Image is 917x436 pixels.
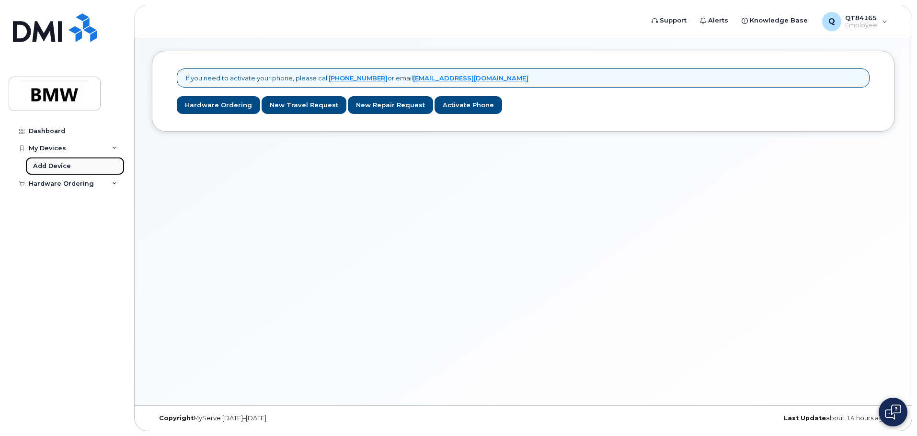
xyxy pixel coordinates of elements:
img: Open chat [885,404,901,420]
a: Knowledge Base [735,11,814,30]
span: Q [828,16,835,27]
strong: Last Update [784,414,826,422]
div: QT84165 [815,12,894,31]
a: [EMAIL_ADDRESS][DOMAIN_NAME] [413,74,528,82]
span: Employee [845,22,877,29]
a: Activate Phone [435,96,502,114]
span: Alerts [708,16,728,25]
span: QT84165 [845,14,877,22]
a: New Travel Request [262,96,346,114]
a: [PHONE_NUMBER] [329,74,388,82]
a: New Repair Request [348,96,433,114]
a: Hardware Ordering [177,96,260,114]
a: Alerts [693,11,735,30]
div: MyServe [DATE]–[DATE] [152,414,400,422]
span: Support [660,16,687,25]
p: If you need to activate your phone, please call or email [186,74,528,83]
span: Knowledge Base [750,16,808,25]
div: about 14 hours ago [647,414,894,422]
a: Support [645,11,693,30]
strong: Copyright [159,414,194,422]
